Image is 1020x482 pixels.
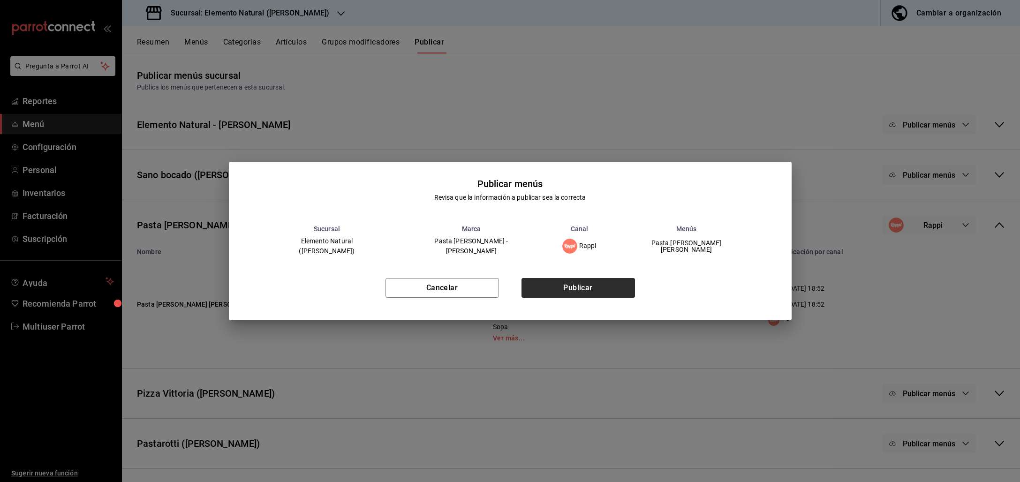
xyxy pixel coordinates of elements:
[477,177,543,191] div: Publicar menús
[547,225,611,233] th: Canal
[611,225,761,233] th: Menús
[385,278,499,298] button: Cancelar
[395,233,547,259] td: Pasta [PERSON_NAME] - [PERSON_NAME]
[562,239,596,254] div: Rappi
[395,225,547,233] th: Marca
[434,193,586,203] div: Revisa que la información a publicar sea la correcta
[627,240,746,253] span: Pasta [PERSON_NAME] [PERSON_NAME]
[259,233,395,259] td: Elemento Natural ([PERSON_NAME])
[259,225,395,233] th: Sucursal
[521,278,635,298] button: Publicar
